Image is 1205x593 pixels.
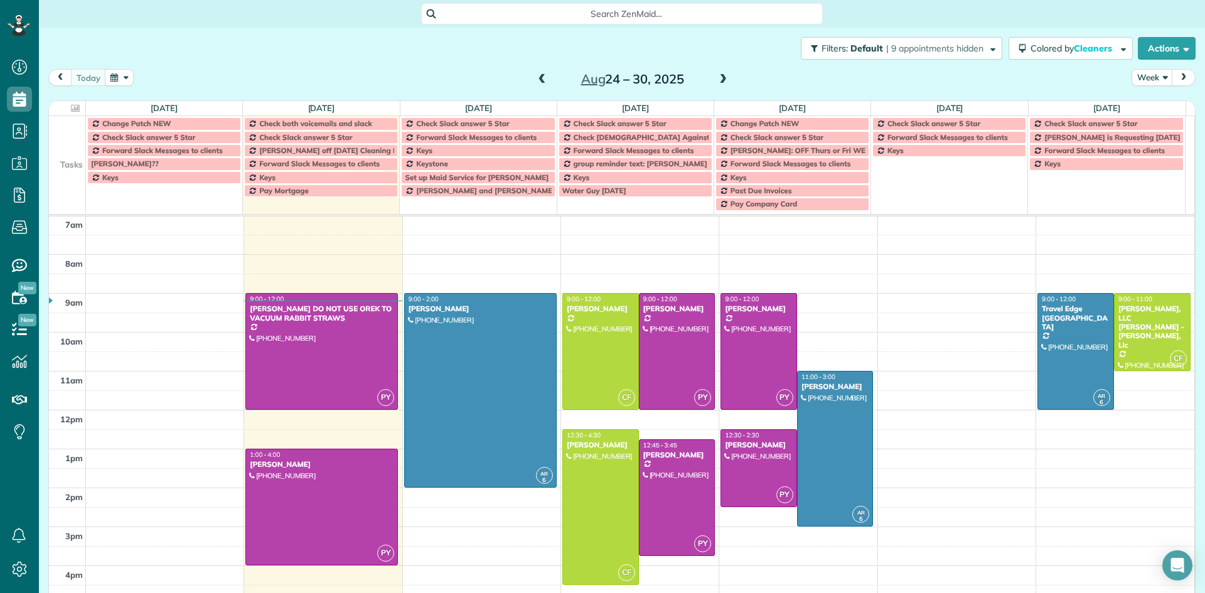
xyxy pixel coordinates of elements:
[731,173,747,182] span: Keys
[71,69,106,86] button: today
[18,282,36,294] span: New
[724,441,793,449] div: [PERSON_NAME]
[853,513,869,525] small: 6
[1118,304,1187,350] div: [PERSON_NAME], LLC [PERSON_NAME] - [PERSON_NAME], Llc
[643,304,712,313] div: [PERSON_NAME]
[1132,69,1173,86] button: Week
[91,159,159,168] span: [PERSON_NAME]??
[1041,304,1110,331] div: Travel Edge [GEOGRAPHIC_DATA]
[405,173,549,182] span: Set up Maid Service for [PERSON_NAME]
[694,535,711,552] span: PY
[60,336,83,346] span: 10am
[731,146,882,155] span: [PERSON_NAME]: OFF Thurs or Fri WEEKLY
[250,295,284,303] span: 9:00 - 12:00
[1093,103,1120,113] a: [DATE]
[416,146,432,155] span: Keys
[1138,37,1196,60] button: Actions
[60,414,83,424] span: 12pm
[1162,550,1192,580] div: Open Intercom Messenger
[308,103,335,113] a: [DATE]
[540,470,548,477] span: AR
[377,389,394,406] span: PY
[409,295,439,303] span: 9:00 - 2:00
[731,159,851,168] span: Forward Slack Messages to clients
[724,304,793,313] div: [PERSON_NAME]
[936,103,963,113] a: [DATE]
[850,43,884,54] span: Default
[574,146,694,155] span: Forward Slack Messages to clients
[102,132,195,142] span: Check Slack answer 5 Star
[801,382,870,391] div: [PERSON_NAME]
[65,531,83,541] span: 3pm
[1044,119,1137,128] span: Check Slack answer 5 Star
[725,295,759,303] span: 9:00 - 12:00
[581,71,606,87] span: Aug
[416,186,616,195] span: [PERSON_NAME] and [PERSON_NAME] Off Every [DATE]
[1094,397,1110,409] small: 6
[259,146,432,155] span: [PERSON_NAME] off [DATE] Cleaning Restaurant
[566,304,635,313] div: [PERSON_NAME]
[60,375,83,385] span: 11am
[416,119,509,128] span: Check Slack answer 5 Star
[102,173,119,182] span: Keys
[249,460,394,469] div: [PERSON_NAME]
[1031,43,1117,54] span: Colored by
[776,389,793,406] span: PY
[887,146,904,155] span: Keys
[1009,37,1133,60] button: Colored byCleaners
[249,304,394,323] div: [PERSON_NAME] DO NOT USE OREK TO VACUUM RABBIT STRAWS
[18,314,36,326] span: New
[887,132,1008,142] span: Forward Slack Messages to clients
[618,389,635,406] span: CF
[776,486,793,503] span: PY
[1044,159,1061,168] span: Keys
[731,186,792,195] span: Past Due Invoices
[562,186,626,195] span: Water Guy [DATE]
[554,72,711,86] h2: 24 – 30, 2025
[574,132,756,142] span: Check [DEMOGRAPHIC_DATA] Against Spreadsheet
[887,119,980,128] span: Check Slack answer 5 Star
[643,441,677,449] span: 12:45 - 3:45
[416,159,447,168] span: Keystone
[886,43,983,54] span: | 9 appointments hidden
[567,295,601,303] span: 9:00 - 12:00
[465,103,492,113] a: [DATE]
[731,119,799,128] span: Change Patch NEW
[259,173,276,182] span: Keys
[377,545,394,562] span: PY
[259,119,372,128] span: Check both voicemails and slack
[694,389,711,406] span: PY
[102,146,223,155] span: Forward Slack Messages to clients
[65,492,83,502] span: 2pm
[566,441,635,449] div: [PERSON_NAME]
[731,199,797,208] span: Pay Company Card
[1044,146,1165,155] span: Forward Slack Messages to clients
[567,431,601,439] span: 12:30 - 4:30
[250,451,280,459] span: 1:00 - 4:00
[1042,295,1076,303] span: 9:00 - 12:00
[408,304,553,313] div: [PERSON_NAME]
[259,186,309,195] span: Pay Mortgage
[65,259,83,269] span: 8am
[259,132,352,142] span: Check Slack answer 5 Star
[1118,295,1152,303] span: 9:00 - 11:00
[151,103,178,113] a: [DATE]
[801,37,1002,60] button: Filters: Default | 9 appointments hidden
[537,474,552,486] small: 6
[416,132,537,142] span: Forward Slack Messages to clients
[643,295,677,303] span: 9:00 - 12:00
[259,159,380,168] span: Forward Slack Messages to clients
[618,564,635,581] span: CF
[1074,43,1114,54] span: Cleaners
[795,37,1002,60] a: Filters: Default | 9 appointments hidden
[801,373,835,381] span: 11:00 - 3:00
[779,103,806,113] a: [DATE]
[65,297,83,307] span: 9am
[857,509,865,516] span: AR
[574,119,667,128] span: Check Slack answer 5 Star
[1098,392,1105,399] span: AR
[48,69,72,86] button: prev
[65,220,83,230] span: 7am
[65,570,83,580] span: 4pm
[1170,350,1187,367] span: CF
